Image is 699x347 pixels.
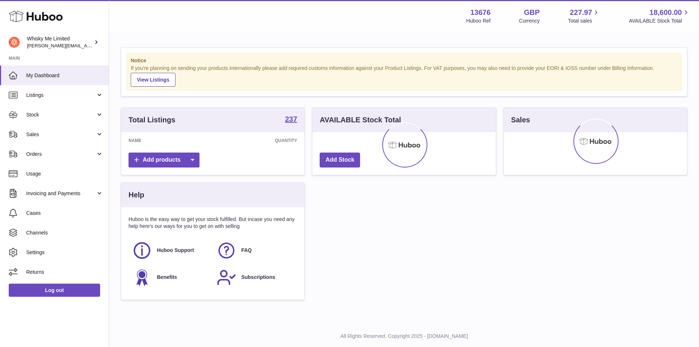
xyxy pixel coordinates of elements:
[26,170,103,177] span: Usage
[157,274,177,281] span: Benefits
[26,269,103,276] span: Returns
[519,17,540,24] div: Currency
[241,274,275,281] span: Subscriptions
[129,115,175,125] h3: Total Listings
[285,115,297,123] strong: 237
[570,8,592,17] span: 227.97
[27,35,92,49] div: Whisky Me Limited
[131,73,175,87] a: View Listings
[217,268,294,287] a: Subscriptions
[320,115,401,125] h3: AVAILABLE Stock Total
[129,216,297,230] p: Huboo is the easy way to get your stock fulfilled. But incase you need any help here's our ways f...
[132,268,209,287] a: Benefits
[121,132,200,149] th: Name
[26,72,103,79] span: My Dashboard
[241,247,252,254] span: FAQ
[9,37,20,48] img: frances@whiskyshop.com
[629,8,690,24] a: 18,600.00 AVAILABLE Stock Total
[511,115,530,125] h3: Sales
[26,229,103,236] span: Channels
[26,131,96,138] span: Sales
[129,190,144,200] h3: Help
[200,132,305,149] th: Quantity
[157,247,194,254] span: Huboo Support
[26,210,103,217] span: Cases
[26,190,96,197] span: Invoicing and Payments
[131,57,678,64] strong: Notice
[649,8,682,17] span: 18,600.00
[217,241,294,260] a: FAQ
[470,8,491,17] strong: 13676
[466,17,491,24] div: Huboo Ref
[27,43,146,48] span: [PERSON_NAME][EMAIL_ADDRESS][DOMAIN_NAME]
[131,65,678,87] div: If you're planning on sending your products internationally please add required customs informati...
[9,284,100,297] a: Log out
[285,115,297,124] a: 237
[26,92,96,99] span: Listings
[26,111,96,118] span: Stock
[132,241,209,260] a: Huboo Support
[115,333,693,340] p: All Rights Reserved. Copyright 2025 - [DOMAIN_NAME]
[320,153,360,167] a: Add Stock
[568,8,600,24] a: 227.97 Total sales
[629,17,690,24] span: AVAILABLE Stock Total
[26,249,103,256] span: Settings
[568,17,600,24] span: Total sales
[129,153,200,167] a: Add products
[524,8,540,17] strong: GBP
[26,151,96,158] span: Orders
